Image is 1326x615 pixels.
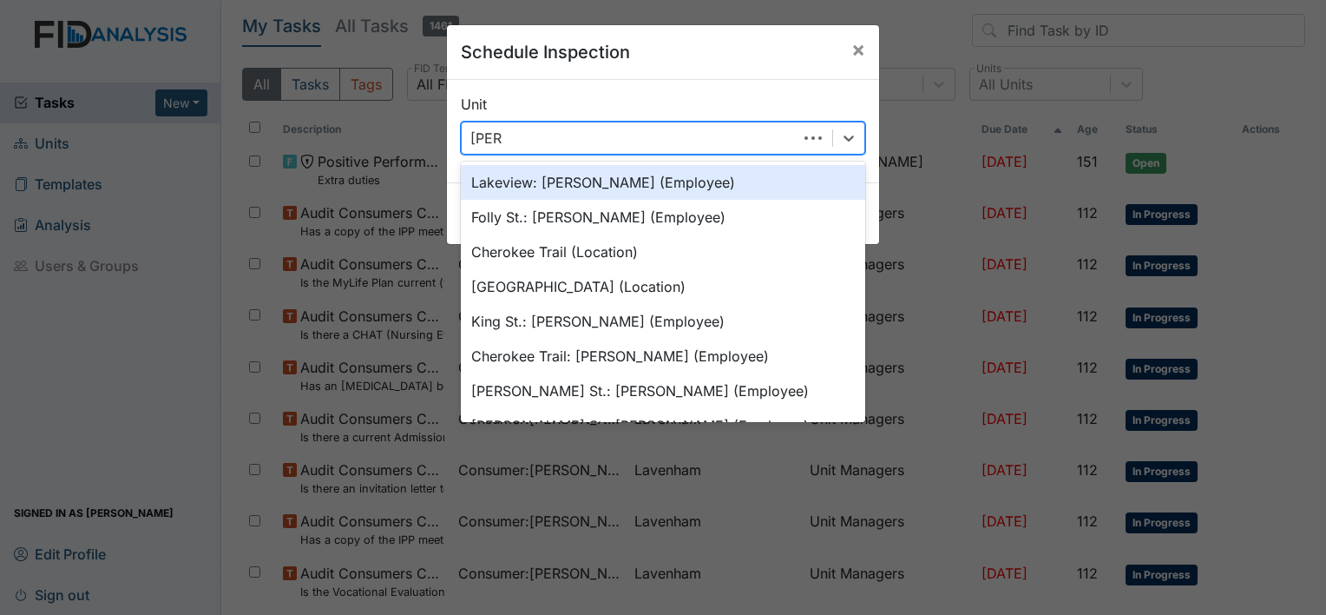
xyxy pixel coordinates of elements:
[461,165,865,200] div: Lakeview: [PERSON_NAME] (Employee)
[461,339,865,374] div: Cherokee Trail: [PERSON_NAME] (Employee)
[461,304,865,339] div: King St.: [PERSON_NAME] (Employee)
[461,39,630,65] h5: Schedule Inspection
[851,36,865,62] span: ×
[837,25,879,74] button: Close
[461,269,865,304] div: [GEOGRAPHIC_DATA] (Location)
[461,235,865,269] div: Cherokee Trail (Location)
[461,200,865,235] div: Folly St.: [PERSON_NAME] (Employee)
[461,374,865,408] div: [PERSON_NAME] St.: [PERSON_NAME] (Employee)
[461,408,865,443] div: [PERSON_NAME] St.: [PERSON_NAME] (Employee)
[461,94,487,115] label: Unit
